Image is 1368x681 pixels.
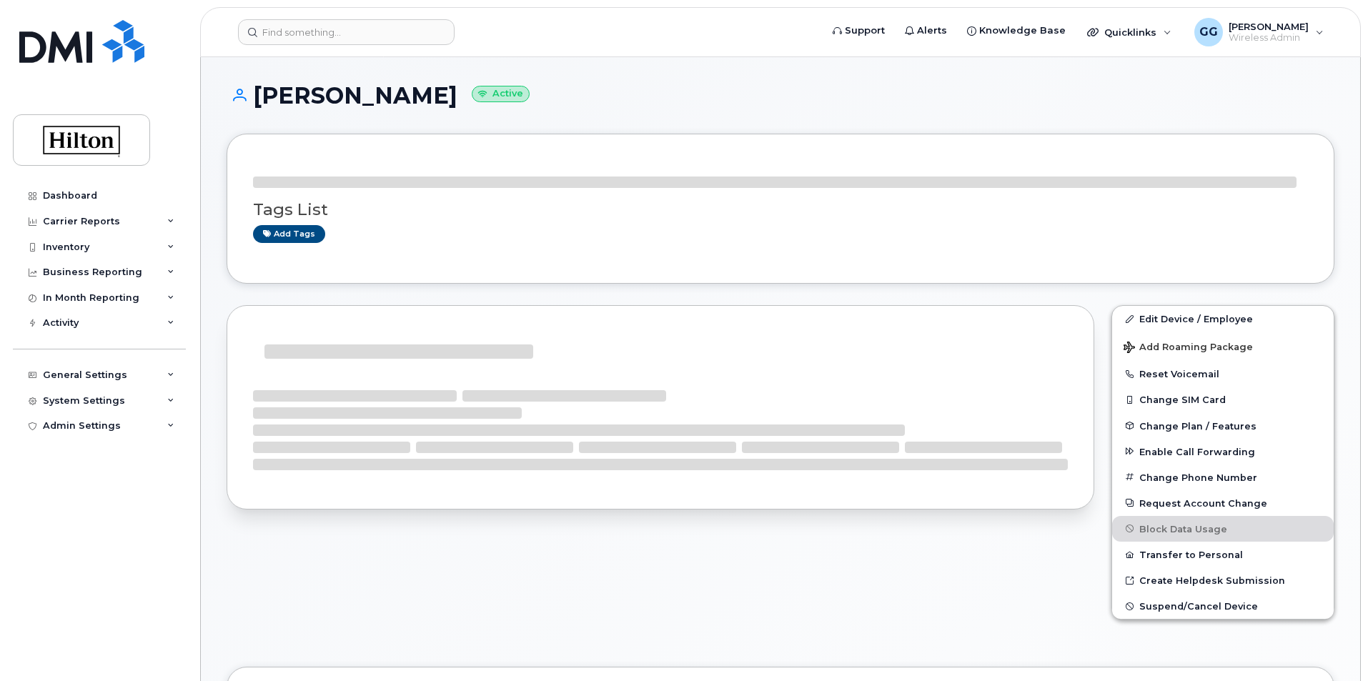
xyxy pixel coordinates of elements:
[1112,361,1334,387] button: Reset Voicemail
[472,86,530,102] small: Active
[1112,516,1334,542] button: Block Data Usage
[1112,332,1334,361] button: Add Roaming Package
[1139,446,1255,457] span: Enable Call Forwarding
[1112,387,1334,412] button: Change SIM Card
[1112,439,1334,464] button: Enable Call Forwarding
[1112,413,1334,439] button: Change Plan / Features
[1112,490,1334,516] button: Request Account Change
[1112,567,1334,593] a: Create Helpdesk Submission
[1112,593,1334,619] button: Suspend/Cancel Device
[1112,464,1334,490] button: Change Phone Number
[1124,342,1253,355] span: Add Roaming Package
[1139,601,1258,612] span: Suspend/Cancel Device
[1139,420,1257,431] span: Change Plan / Features
[1112,306,1334,332] a: Edit Device / Employee
[1112,542,1334,567] button: Transfer to Personal
[227,83,1334,108] h1: [PERSON_NAME]
[253,201,1308,219] h3: Tags List
[253,225,325,243] a: Add tags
